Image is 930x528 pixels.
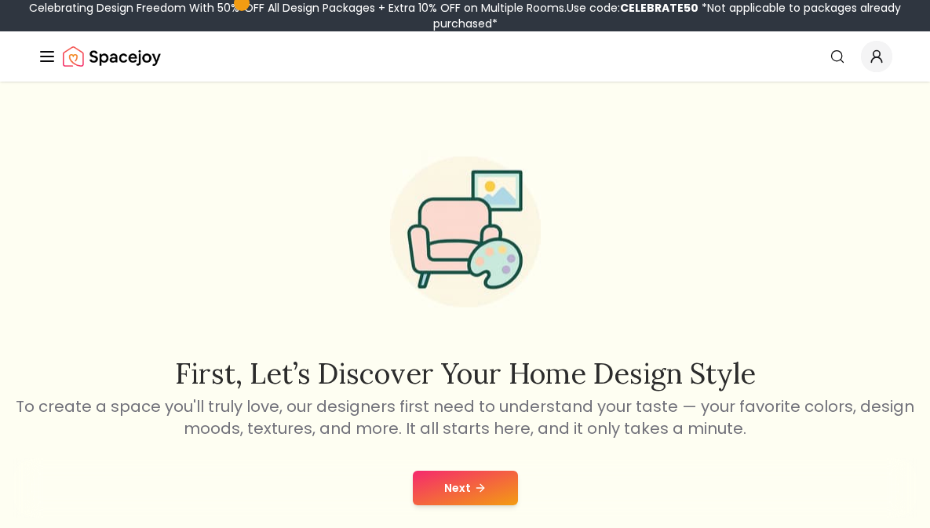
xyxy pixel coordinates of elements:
[63,41,161,72] a: Spacejoy
[63,41,161,72] img: Spacejoy Logo
[365,132,566,333] img: Start Style Quiz Illustration
[38,31,892,82] nav: Global
[13,358,917,389] h2: First, let’s discover your home design style
[13,395,917,439] p: To create a space you'll truly love, our designers first need to understand your taste — your fav...
[413,471,518,505] button: Next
